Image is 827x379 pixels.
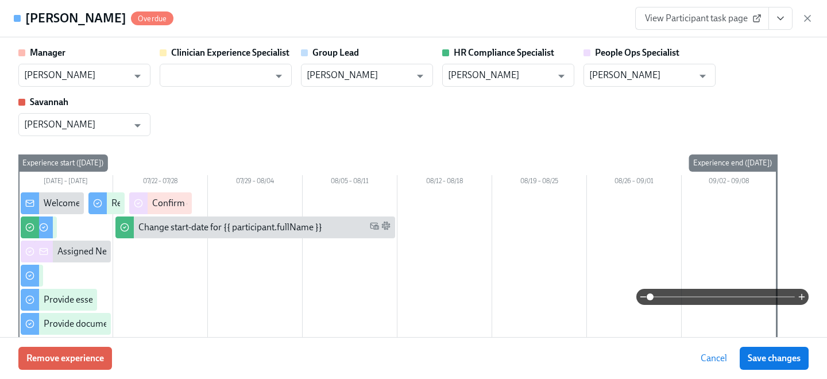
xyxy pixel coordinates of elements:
[129,117,146,134] button: Open
[740,347,809,370] button: Save changes
[303,175,397,190] div: 08/05 – 08/11
[454,47,554,58] strong: HR Compliance Specialist
[131,14,173,23] span: Overdue
[171,47,289,58] strong: Clinician Experience Specialist
[694,67,712,85] button: Open
[645,13,759,24] span: View Participant task page
[26,353,104,364] span: Remove experience
[701,353,727,364] span: Cancel
[113,175,208,190] div: 07/22 – 07/28
[552,67,570,85] button: Open
[129,67,146,85] button: Open
[18,347,112,370] button: Remove experience
[138,221,322,234] div: Change start-date for {{ participant.fullName }}
[312,47,359,58] strong: Group Lead
[635,7,769,30] a: View Participant task page
[397,175,492,190] div: 08/12 – 08/18
[748,353,801,364] span: Save changes
[18,175,113,190] div: [DATE] – [DATE]
[370,221,379,234] span: Work Email
[587,175,682,190] div: 08/26 – 09/01
[57,245,133,258] div: Assigned New Hire
[768,7,793,30] button: View task page
[18,154,108,172] div: Experience start ([DATE])
[381,221,391,234] span: Slack
[25,10,126,27] h4: [PERSON_NAME]
[152,197,273,210] div: Confirm cleared by People Ops
[208,175,303,190] div: 07/29 – 08/04
[30,47,65,58] strong: Manager
[111,197,208,210] div: Request your equipment
[682,175,776,190] div: 09/02 – 09/08
[689,154,776,172] div: Experience end ([DATE])
[693,347,735,370] button: Cancel
[492,175,587,190] div: 08/19 – 08/25
[44,318,208,330] div: Provide documents for your I9 verification
[270,67,288,85] button: Open
[595,47,679,58] strong: People Ops Specialist
[30,96,68,107] strong: Savannah
[411,67,429,85] button: Open
[44,197,260,210] div: Welcome from the Charlie Health Compliance Team 👋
